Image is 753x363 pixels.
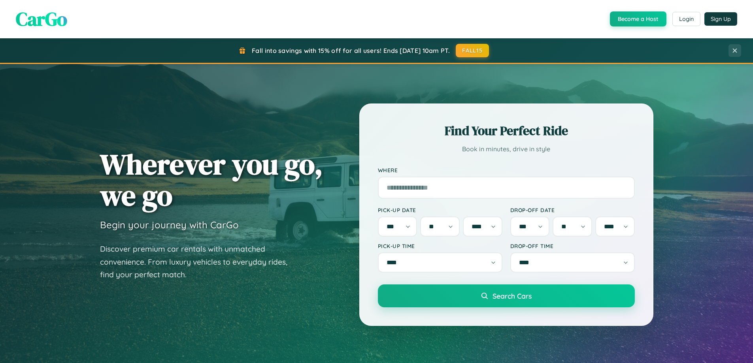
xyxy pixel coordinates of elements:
label: Pick-up Date [378,207,502,213]
label: Drop-off Time [510,243,635,249]
p: Discover premium car rentals with unmatched convenience. From luxury vehicles to everyday rides, ... [100,243,298,281]
span: Fall into savings with 15% off for all users! Ends [DATE] 10am PT. [252,47,450,55]
p: Book in minutes, drive in style [378,143,635,155]
h2: Find Your Perfect Ride [378,122,635,139]
h1: Wherever you go, we go [100,149,323,211]
label: Where [378,167,635,173]
button: FALL15 [456,44,489,57]
label: Pick-up Time [378,243,502,249]
button: Login [672,12,700,26]
h3: Begin your journey with CarGo [100,219,239,231]
button: Become a Host [610,11,666,26]
span: CarGo [16,6,67,32]
button: Sign Up [704,12,737,26]
button: Search Cars [378,284,635,307]
label: Drop-off Date [510,207,635,213]
span: Search Cars [493,292,532,300]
